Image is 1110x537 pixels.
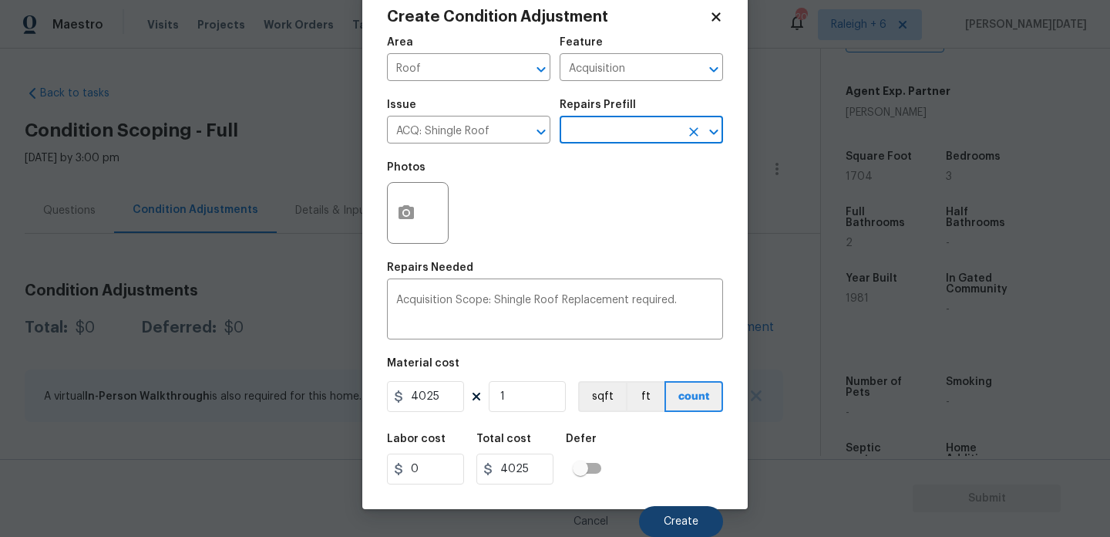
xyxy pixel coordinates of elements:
[387,100,416,110] h5: Issue
[560,100,636,110] h5: Repairs Prefill
[396,295,714,327] textarea: Acquisition Scope: Shingle Roof Replacement required.
[549,506,633,537] button: Cancel
[387,358,459,369] h5: Material cost
[387,9,709,25] h2: Create Condition Adjustment
[530,59,552,80] button: Open
[664,516,698,528] span: Create
[387,37,413,48] h5: Area
[683,121,705,143] button: Clear
[387,262,473,273] h5: Repairs Needed
[578,381,626,412] button: sqft
[573,516,608,528] span: Cancel
[387,162,425,173] h5: Photos
[703,121,725,143] button: Open
[639,506,723,537] button: Create
[664,381,723,412] button: count
[560,37,603,48] h5: Feature
[476,434,531,444] h5: Total cost
[387,434,446,444] h5: Labor cost
[626,381,664,412] button: ft
[530,121,552,143] button: Open
[566,434,597,444] h5: Defer
[703,59,725,80] button: Open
